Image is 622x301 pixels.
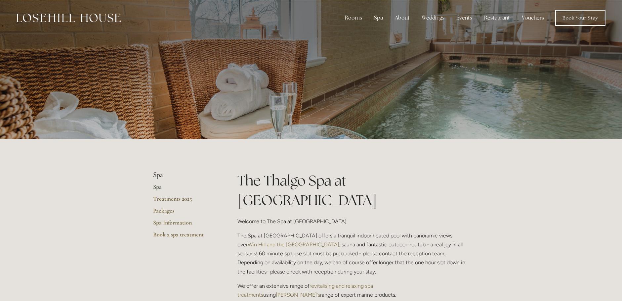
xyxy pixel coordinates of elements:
div: Rooms [340,11,367,25]
a: [PERSON_NAME]'s [276,292,320,298]
div: Spa [369,11,388,25]
div: Events [451,11,477,25]
div: Weddings [416,11,450,25]
p: Welcome to The Spa at [GEOGRAPHIC_DATA]. [237,217,469,226]
div: About [390,11,415,25]
a: Book a spa treatment [153,231,216,243]
a: Win Hill and the [GEOGRAPHIC_DATA] [248,241,339,248]
a: Spa Information [153,219,216,231]
a: Packages [153,207,216,219]
img: Losehill House [17,14,121,22]
a: Treatments 2025 [153,195,216,207]
div: Restaurant [479,11,515,25]
a: Vouchers [517,11,549,25]
p: We offer an extensive range of using range of expert marine products. [237,281,469,299]
p: The Spa at [GEOGRAPHIC_DATA] offers a tranquil indoor heated pool with panoramic views over , sau... [237,231,469,276]
a: Spa [153,183,216,195]
a: Book Your Stay [555,10,605,26]
li: Spa [153,171,216,179]
h1: The Thalgo Spa at [GEOGRAPHIC_DATA] [237,171,469,210]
